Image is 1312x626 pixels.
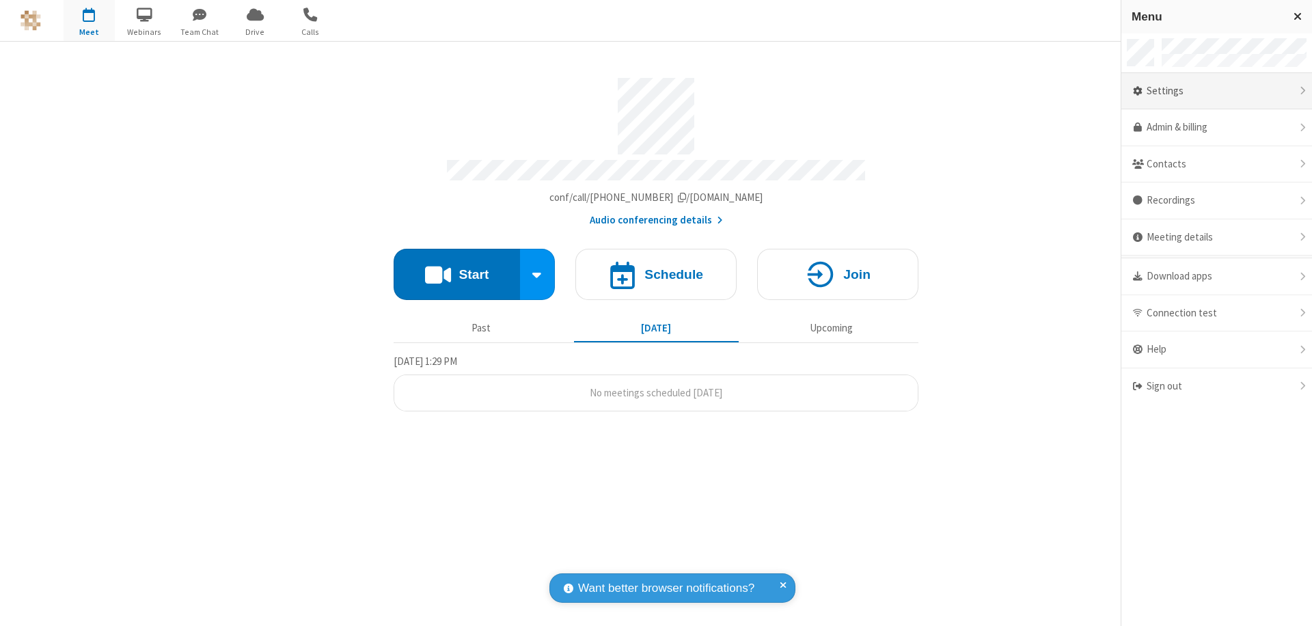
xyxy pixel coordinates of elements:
[394,249,520,300] button: Start
[574,315,739,341] button: [DATE]
[1121,73,1312,110] div: Settings
[1121,258,1312,295] div: Download apps
[843,268,871,281] h4: Join
[749,315,914,341] button: Upcoming
[64,26,115,38] span: Meet
[394,355,457,368] span: [DATE] 1:29 PM
[1121,368,1312,405] div: Sign out
[1121,219,1312,256] div: Meeting details
[549,191,763,204] span: Copy my meeting room link
[174,26,225,38] span: Team Chat
[1278,590,1302,616] iframe: Chat
[1132,10,1281,23] h3: Menu
[20,10,41,31] img: QA Selenium DO NOT DELETE OR CHANGE
[1121,295,1312,332] div: Connection test
[757,249,918,300] button: Join
[1121,146,1312,183] div: Contacts
[520,249,556,300] div: Start conference options
[285,26,336,38] span: Calls
[644,268,703,281] h4: Schedule
[578,580,754,597] span: Want better browser notifications?
[394,353,918,412] section: Today's Meetings
[575,249,737,300] button: Schedule
[399,315,564,341] button: Past
[459,268,489,281] h4: Start
[549,190,763,206] button: Copy my meeting room linkCopy my meeting room link
[119,26,170,38] span: Webinars
[1121,182,1312,219] div: Recordings
[590,386,722,399] span: No meetings scheduled [DATE]
[1121,109,1312,146] a: Admin & billing
[590,213,723,228] button: Audio conferencing details
[230,26,281,38] span: Drive
[394,68,918,228] section: Account details
[1121,331,1312,368] div: Help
